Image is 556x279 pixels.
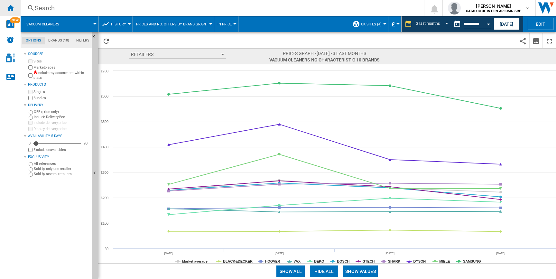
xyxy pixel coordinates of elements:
[218,16,235,32] button: In price
[392,21,395,28] span: £
[102,16,129,32] div: History
[29,162,33,166] input: All references
[101,145,108,149] tspan: £400
[10,17,20,23] span: NEW
[33,147,89,152] label: Exclude unavailables
[26,22,59,26] span: Vacuum cleaners
[34,166,89,171] label: Sold by only one retailer
[22,37,45,44] md-tab-item: Options
[101,69,108,73] tspan: £700
[361,16,385,32] button: UK Sites (4)
[265,259,280,263] tspan: HOOVER
[100,33,113,48] button: Reload
[448,2,461,14] img: profile.jpg
[361,22,382,26] span: UK Sites (4)
[28,148,32,152] input: Display delivery price
[73,37,93,44] md-tab-item: Filters
[528,18,553,30] button: Edit
[275,252,284,255] tspan: [DATE]
[34,109,89,114] label: OFF (price only)
[33,65,89,70] label: Marketplaces
[28,134,89,139] div: Availability 5 Days
[439,259,450,263] tspan: MIELE
[33,140,81,147] md-slider: Availability
[136,22,208,26] span: Prices and No. offers by brand graph
[136,16,211,32] button: Prices and No. offers by brand graph
[530,33,542,48] button: Download as image
[388,259,401,263] tspan: SHARK
[362,259,375,263] tspan: GTECH
[34,115,89,119] label: Include Delivery Fee
[33,89,89,94] label: Singles
[392,16,398,32] button: £
[416,21,440,26] div: 3 last months
[337,259,349,263] tspan: BOSCH
[385,252,394,255] tspan: [DATE]
[223,259,253,263] tspan: BLACK&DECKER
[28,127,32,131] input: Display delivery price
[28,154,89,160] div: Exclusivity
[34,172,89,176] label: Sold by several retailers
[293,259,301,263] tspan: VAX
[26,16,66,32] button: Vacuum cleaners
[6,53,15,62] img: cosmetic-logo.svg
[28,65,32,70] input: Marketplaces
[34,161,89,166] label: All references
[413,259,426,263] tspan: DYSON
[466,3,522,9] span: [PERSON_NAME]
[33,126,89,131] label: Display delivery price
[29,172,33,177] input: Sold by several retailers
[451,16,492,32] div: This report is based on a date in the past.
[92,32,99,44] button: Hide
[35,4,407,13] div: Search
[82,141,89,146] div: 90
[276,265,305,277] button: Show all
[28,59,32,63] input: Sites
[494,18,519,30] button: [DATE]
[33,70,37,74] img: mysite-not-bg-18x18.png
[343,265,378,277] button: Show values
[164,252,173,255] tspan: [DATE]
[101,120,108,124] tspan: £500
[129,50,226,59] button: Retailers
[269,57,380,63] span: Vacuum cleaners No characteristic 10 brands
[101,196,108,200] tspan: £200
[105,247,108,251] tspan: £0
[33,70,89,80] label: Include my assortment within stats
[483,17,494,29] button: Open calendar
[101,171,108,174] tspan: £300
[388,16,402,32] md-menu: Currency
[496,252,505,255] tspan: [DATE]
[218,22,232,26] span: In price
[463,259,481,263] tspan: SAMSUNG
[28,51,89,57] div: Sources
[269,50,380,57] span: Prices graph - [DATE] - 3 last months
[516,33,529,48] button: Share this bookmark with others
[29,110,33,115] input: OFF (price only)
[45,37,73,44] md-tab-item: Brands (10)
[28,103,89,108] div: Delivery
[33,96,89,100] label: Bundles
[415,19,451,30] md-select: REPORTS.WIZARD.STEPS.REPORT.STEPS.REPORT_OPTIONS.PERIOD: 3 last months
[28,96,32,100] input: Bundles
[111,22,126,26] span: History
[6,36,14,44] img: alerts-logo.svg
[314,259,324,263] tspan: BEKO
[27,141,32,146] div: 0
[28,90,32,94] input: Singles
[33,59,89,64] label: Sites
[29,167,33,172] input: Sold by only one retailer
[28,82,89,87] div: Products
[543,33,556,48] button: Maximize
[6,20,14,28] img: wise-card.svg
[24,16,95,32] div: Vacuum cleaners
[28,71,32,79] input: Include my assortment within stats
[310,265,338,277] button: Hide all
[466,9,522,13] b: CATALOGUE INTERPARFUMS SRP
[101,221,108,225] tspan: £100
[33,120,89,125] label: Include delivery price
[451,18,464,31] button: md-calendar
